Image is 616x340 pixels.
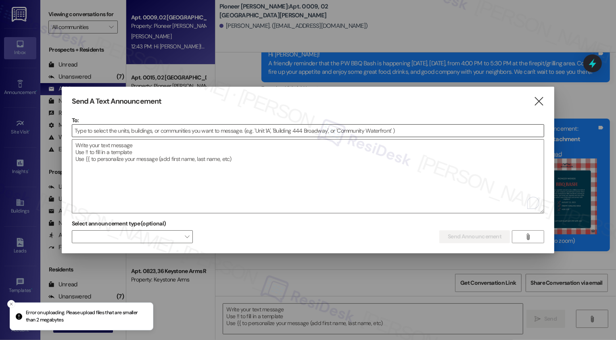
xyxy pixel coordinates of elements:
[72,217,166,230] label: Select announcement type (optional)
[72,116,545,124] p: To:
[72,97,161,106] h3: Send A Text Announcement
[525,234,531,240] i: 
[534,97,545,106] i: 
[26,309,146,323] p: Error on uploading. Please upload files that are smaller than 2 megabytes
[7,300,15,308] button: Close toast
[72,125,544,137] input: Type to select the units, buildings, or communities you want to message. (e.g. 'Unit 1A', 'Buildi...
[72,140,544,213] textarea: To enrich screen reader interactions, please activate Accessibility in Grammarly extension settings
[72,139,545,213] div: To enrich screen reader interactions, please activate Accessibility in Grammarly extension settings
[448,232,501,241] span: Send Announcement
[439,230,510,243] button: Send Announcement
